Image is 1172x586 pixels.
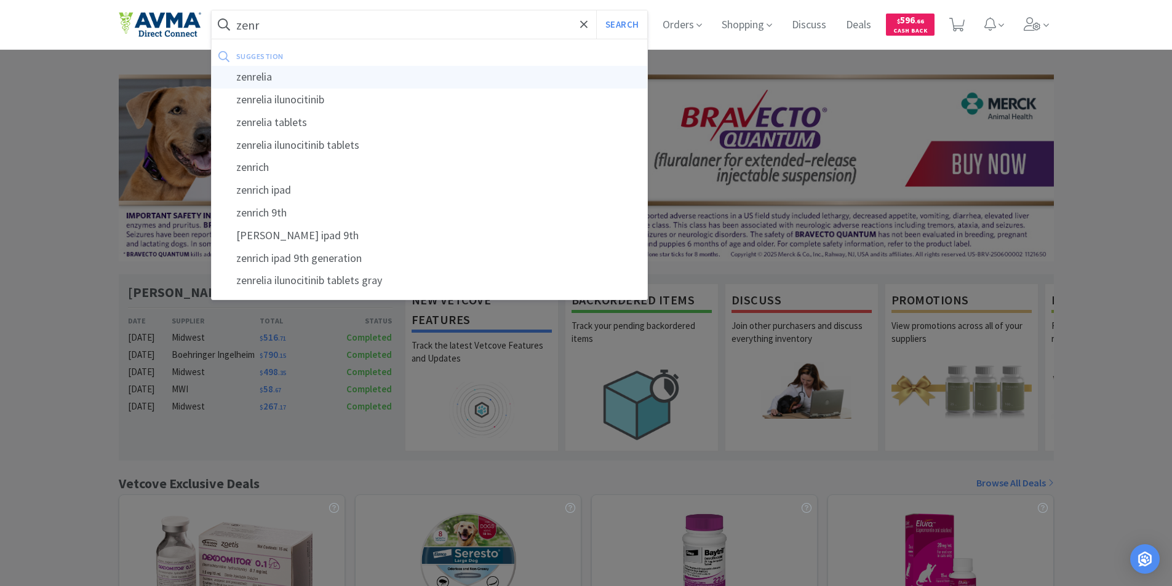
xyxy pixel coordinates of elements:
[212,10,648,39] input: Search by item, sku, manufacturer, ingredient, size...
[897,17,900,25] span: $
[212,224,648,247] div: [PERSON_NAME] ipad 9th
[1130,544,1160,574] div: Open Intercom Messenger
[787,20,831,31] a: Discuss
[212,247,648,270] div: zenrich ipad 9th generation
[212,89,648,111] div: zenrelia ilunocitinib
[886,8,935,41] a: $596.66Cash Back
[119,12,201,38] img: e4e33dab9f054f5782a47901c742baa9_102.png
[596,10,647,39] button: Search
[212,66,648,89] div: zenrelia
[212,202,648,224] div: zenrich 9th
[841,20,876,31] a: Deals
[897,14,924,26] span: 596
[915,17,924,25] span: . 66
[893,28,927,36] span: Cash Back
[212,111,648,134] div: zenrelia tablets
[212,156,648,179] div: zenrich
[212,134,648,157] div: zenrelia ilunocitinib tablets
[212,179,648,202] div: zenrich ipad
[212,269,648,292] div: zenrelia ilunocitinib tablets gray
[236,47,462,66] div: suggestion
